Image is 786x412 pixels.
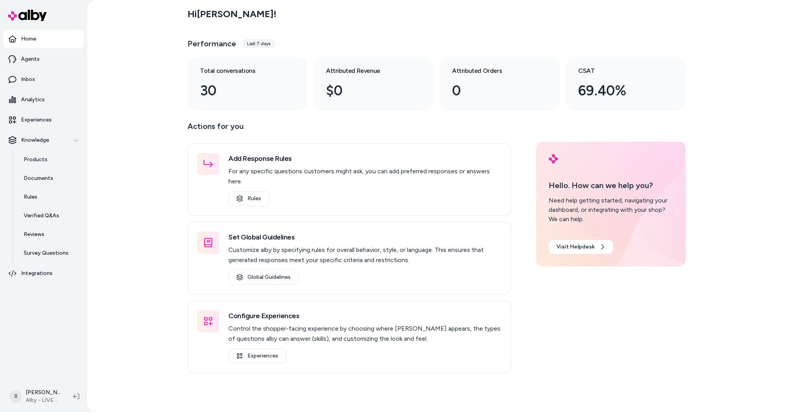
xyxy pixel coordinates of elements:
[3,30,84,48] a: Home
[200,80,282,101] div: 30
[5,384,67,409] button: B[PERSON_NAME]Alby - LIVE on [DOMAIN_NAME]
[16,244,84,262] a: Survey Questions
[549,154,558,164] img: alby Logo
[228,191,269,206] a: Rules
[549,240,613,254] a: Visit Helpdesk
[24,193,37,201] p: Rules
[452,80,535,101] div: 0
[21,35,36,43] p: Home
[188,120,511,139] p: Actions for you
[188,38,236,49] h3: Performance
[21,269,53,277] p: Integrations
[16,188,84,206] a: Rules
[188,57,307,111] a: Total conversations 30
[228,232,502,243] h3: Set Global Guidelines
[8,10,47,21] img: alby Logo
[188,8,276,20] h2: Hi [PERSON_NAME] !
[242,39,275,48] div: Last 7 days
[21,96,45,104] p: Analytics
[228,310,502,321] h3: Configure Experiences
[578,66,661,76] h3: CSAT
[21,55,40,63] p: Agents
[3,70,84,89] a: Inbox
[3,131,84,150] button: Knowledge
[24,249,68,257] p: Survey Questions
[3,90,84,109] a: Analytics
[21,116,52,124] p: Experiences
[566,57,686,111] a: CSAT 69.40%
[9,390,22,403] span: B
[26,389,61,396] p: [PERSON_NAME]
[452,66,535,76] h3: Attributed Orders
[228,245,502,265] p: Customize alby by specifying rules for overall behavior, style, or language. This ensures that ge...
[3,264,84,283] a: Integrations
[16,169,84,188] a: Documents
[228,166,502,187] p: For any specific questions customers might ask, you can add preferred responses or answers here.
[200,66,282,76] h3: Total conversations
[3,50,84,69] a: Agents
[26,396,61,404] span: Alby - LIVE on [DOMAIN_NAME]
[440,57,560,111] a: Attributed Orders 0
[549,196,673,224] div: Need help getting started, navigating your dashboard, or integrating with your shop? We can help.
[326,80,409,101] div: $0
[314,57,433,111] a: Attributed Revenue $0
[578,80,661,101] div: 69.40%
[21,76,35,83] p: Inbox
[24,174,53,182] p: Documents
[24,212,59,220] p: Verified Q&As
[3,111,84,129] a: Experiences
[16,206,84,225] a: Verified Q&As
[21,136,49,144] p: Knowledge
[16,150,84,169] a: Products
[228,153,502,164] h3: Add Response Rules
[24,156,47,164] p: Products
[228,270,299,285] a: Global Guidelines
[24,231,44,238] p: Reviews
[16,225,84,244] a: Reviews
[326,66,409,76] h3: Attributed Revenue
[228,324,502,344] p: Control the shopper-facing experience by choosing where [PERSON_NAME] appears, the types of quest...
[549,180,673,191] p: Hello. How can we help you?
[228,349,286,363] a: Experiences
